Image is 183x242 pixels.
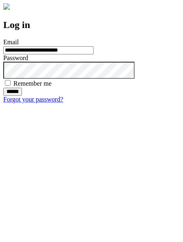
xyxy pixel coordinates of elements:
img: logo-4e3dc11c47720685a147b03b5a06dd966a58ff35d612b21f08c02c0306f2b779.png [3,3,10,10]
label: Remember me [13,80,52,87]
h2: Log in [3,19,180,30]
a: Forgot your password? [3,96,63,103]
label: Password [3,54,28,61]
label: Email [3,39,19,45]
